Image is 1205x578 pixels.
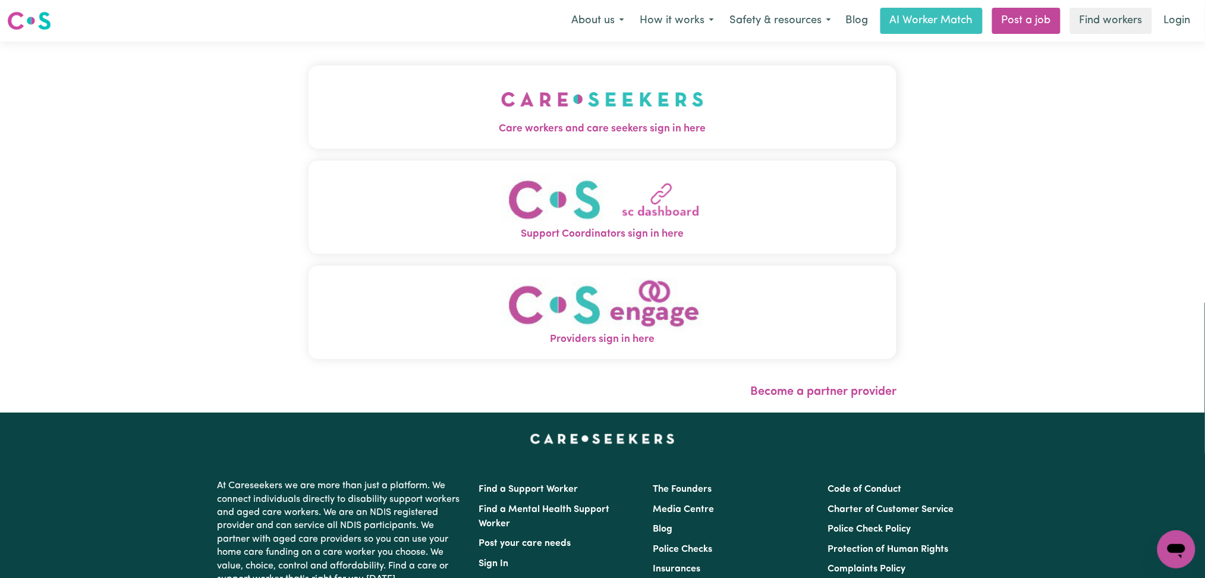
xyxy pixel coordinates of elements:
a: Police Check Policy [828,524,911,534]
a: Insurances [653,564,701,574]
a: Login [1157,8,1198,34]
a: Find a Mental Health Support Worker [479,505,610,529]
a: AI Worker Match [880,8,983,34]
span: Providers sign in here [309,332,897,347]
button: Safety & resources [722,8,839,33]
a: Post a job [992,8,1061,34]
button: Care workers and care seekers sign in here [309,65,897,149]
a: Media Centre [653,505,715,514]
button: How it works [632,8,722,33]
span: Support Coordinators sign in here [309,227,897,242]
a: Blog [653,524,673,534]
iframe: Button to launch messaging window [1157,530,1195,568]
a: Charter of Customer Service [828,505,954,514]
a: The Founders [653,485,712,494]
a: Complaints Policy [828,564,905,574]
a: Find workers [1070,8,1152,34]
a: Police Checks [653,545,713,554]
a: Code of Conduct [828,485,901,494]
a: Careseekers home page [530,434,675,444]
button: About us [564,8,632,33]
a: Careseekers logo [7,7,51,34]
a: Sign In [479,559,509,568]
a: Protection of Human Rights [828,545,948,554]
button: Support Coordinators sign in here [309,161,897,254]
a: Post your care needs [479,539,571,548]
a: Blog [839,8,876,34]
button: Providers sign in here [309,266,897,359]
img: Careseekers logo [7,10,51,32]
a: Find a Support Worker [479,485,578,494]
a: Become a partner provider [750,386,896,398]
span: Care workers and care seekers sign in here [309,121,897,137]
